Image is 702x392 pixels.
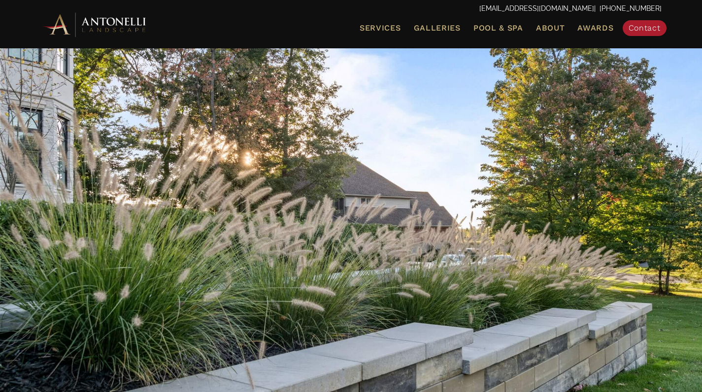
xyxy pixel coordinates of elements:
[414,23,461,33] span: Galleries
[473,23,523,33] span: Pool & Spa
[41,11,149,38] img: Antonelli Horizontal Logo
[623,20,667,36] a: Contact
[356,22,405,35] a: Services
[577,23,613,33] span: Awards
[573,22,617,35] a: Awards
[629,23,661,33] span: Contact
[469,22,527,35] a: Pool & Spa
[410,22,465,35] a: Galleries
[41,2,662,15] p: | [PHONE_NUMBER]
[360,24,401,32] span: Services
[536,24,565,32] span: About
[479,4,594,12] a: [EMAIL_ADDRESS][DOMAIN_NAME]
[532,22,569,35] a: About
